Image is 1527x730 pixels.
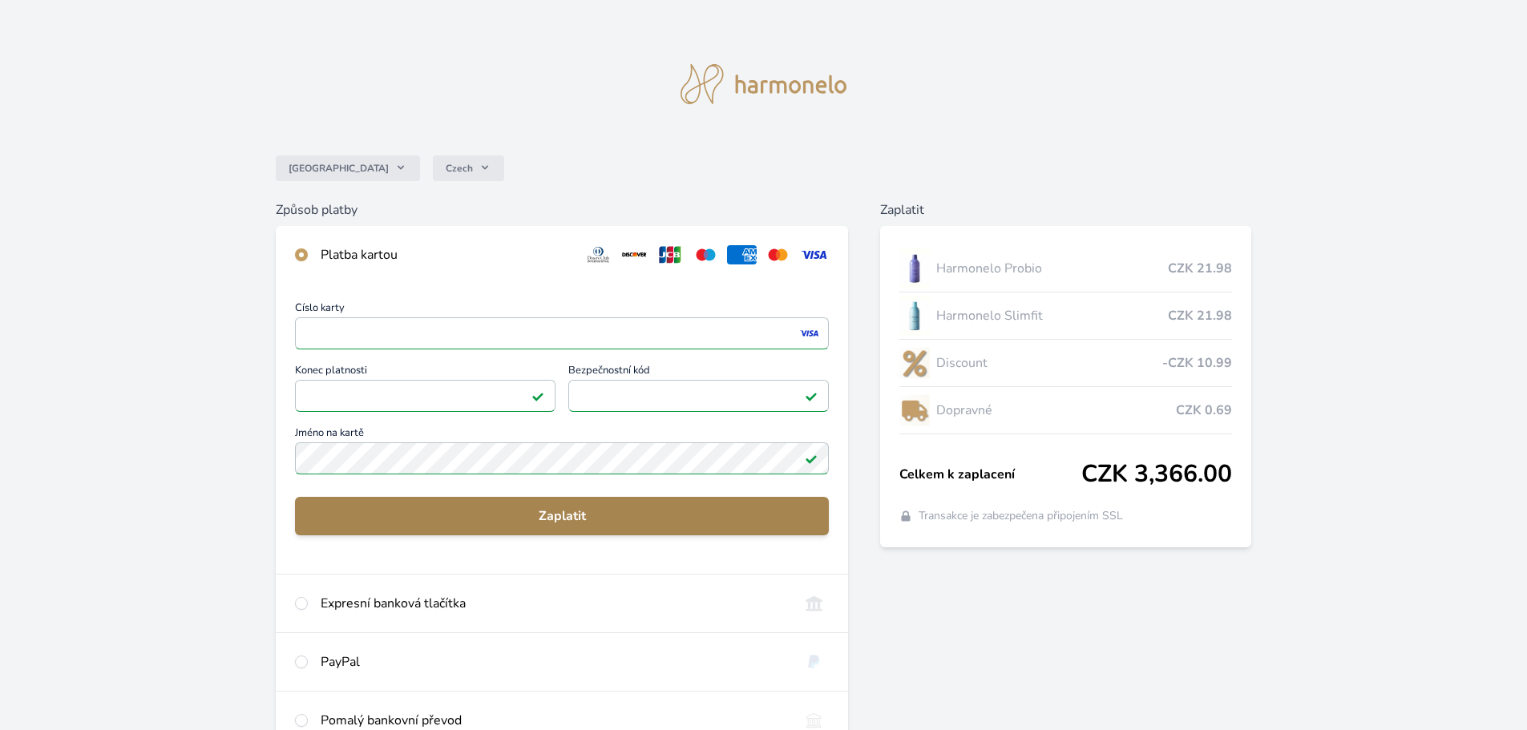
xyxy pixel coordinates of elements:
[584,245,613,264] img: diners.svg
[302,322,822,345] iframe: Iframe pro číslo karty
[1162,353,1232,373] span: -CZK 10.99
[321,594,786,613] div: Expresní banková tlačítka
[691,245,721,264] img: maestro.svg
[799,711,829,730] img: bankTransfer_IBAN.svg
[880,200,1251,220] h6: Zaplatit
[308,506,816,526] span: Zaplatit
[276,155,420,181] button: [GEOGRAPHIC_DATA]
[1168,306,1232,325] span: CZK 21.98
[899,296,930,336] img: SLIMFIT_se_stinem_x-lo.jpg
[276,200,848,220] h6: Způsob platby
[936,306,1168,325] span: Harmonelo Slimfit
[899,390,930,430] img: delivery-lo.png
[1176,401,1232,420] span: CZK 0.69
[295,497,829,535] button: Zaplatit
[433,155,504,181] button: Czech
[446,162,473,175] span: Czech
[295,303,829,317] span: Číslo karty
[289,162,389,175] span: [GEOGRAPHIC_DATA]
[1168,259,1232,278] span: CZK 21.98
[805,452,818,465] img: Platné pole
[798,326,820,341] img: visa
[295,428,829,442] span: Jméno na kartě
[620,245,649,264] img: discover.svg
[799,245,829,264] img: visa.svg
[899,343,930,383] img: discount-lo.png
[568,365,829,380] span: Bezpečnostní kód
[295,442,829,474] input: Jméno na kartěPlatné pole
[321,245,571,264] div: Platba kartou
[799,652,829,672] img: paypal.svg
[531,389,544,402] img: Platné pole
[681,64,847,104] img: logo.svg
[302,385,548,407] iframe: Iframe pro datum vypršení platnosti
[899,248,930,288] img: CLEAN_PROBIO_se_stinem_x-lo.jpg
[763,245,793,264] img: mc.svg
[936,259,1168,278] span: Harmonelo Probio
[936,353,1162,373] span: Discount
[321,711,786,730] div: Pomalý bankovní převod
[1081,460,1232,489] span: CZK 3,366.00
[656,245,685,264] img: jcb.svg
[321,652,786,672] div: PayPal
[899,465,1081,484] span: Celkem k zaplacení
[799,594,829,613] img: onlineBanking_CZ.svg
[936,401,1176,420] span: Dopravné
[919,508,1123,524] span: Transakce je zabezpečena připojením SSL
[295,365,555,380] span: Konec platnosti
[576,385,822,407] iframe: Iframe pro bezpečnostní kód
[805,389,818,402] img: Platné pole
[727,245,757,264] img: amex.svg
